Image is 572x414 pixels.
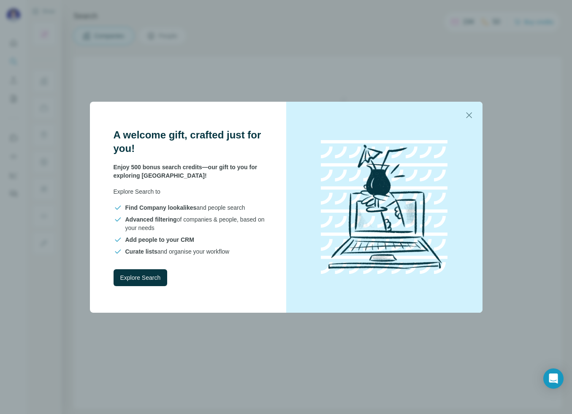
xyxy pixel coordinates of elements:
span: Add people to your CRM [125,236,194,243]
p: Explore Search to [114,187,266,196]
span: and people search [125,203,245,212]
span: Find Company lookalikes [125,204,197,211]
div: Open Intercom Messenger [543,368,564,389]
span: of companies & people, based on your needs [125,215,266,232]
p: Enjoy 500 bonus search credits—our gift to you for exploring [GEOGRAPHIC_DATA]! [114,163,266,180]
button: Explore Search [114,269,168,286]
span: Curate lists [125,248,157,255]
span: Explore Search [120,273,161,282]
span: and organise your workflow [125,247,230,256]
h3: A welcome gift, crafted just for you! [114,128,266,155]
span: Advanced filtering [125,216,177,223]
img: laptop [308,131,460,283]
